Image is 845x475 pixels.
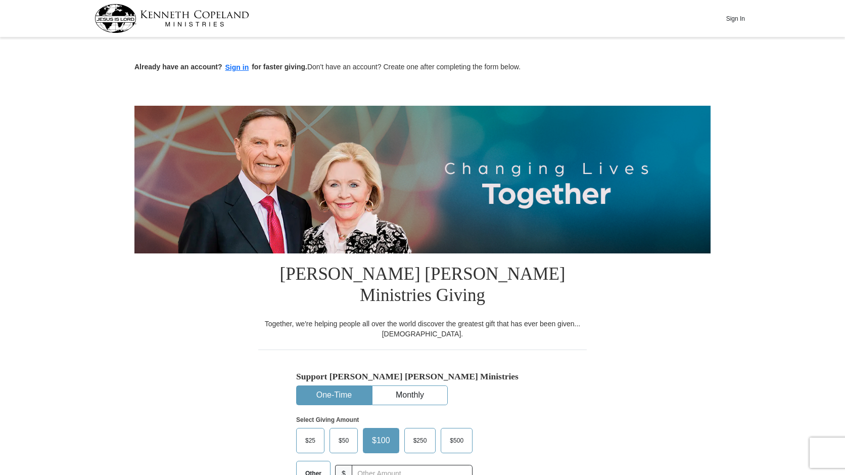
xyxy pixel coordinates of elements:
span: $50 [334,433,354,448]
span: $25 [300,433,320,448]
div: Together, we're helping people all over the world discover the greatest gift that has ever been g... [258,319,587,339]
h1: [PERSON_NAME] [PERSON_NAME] Ministries Giving [258,253,587,319]
p: Don't have an account? Create one after completing the form below. [134,62,711,73]
span: $500 [445,433,468,448]
button: Sign In [720,11,750,26]
strong: Already have an account? for faster giving. [134,63,307,71]
h5: Support [PERSON_NAME] [PERSON_NAME] Ministries [296,371,549,382]
button: One-Time [297,386,371,405]
span: $100 [367,433,395,448]
img: kcm-header-logo.svg [95,4,249,33]
button: Sign in [222,62,252,73]
strong: Select Giving Amount [296,416,359,423]
button: Monthly [372,386,447,405]
span: $250 [408,433,432,448]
